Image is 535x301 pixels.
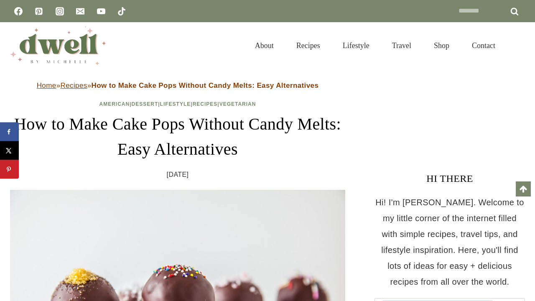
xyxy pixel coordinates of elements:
button: View Search Form [511,38,525,53]
a: YouTube [93,3,110,20]
h3: HI THERE [374,171,525,186]
img: DWELL by michelle [10,26,106,65]
a: Email [72,3,89,20]
span: | | | | [99,101,256,107]
a: Instagram [51,3,68,20]
a: Dessert [132,101,158,107]
a: About [244,31,285,60]
strong: How to Make Cake Pops Without Candy Melts: Easy Alternatives [92,82,319,89]
p: Hi! I'm [PERSON_NAME]. Welcome to my little corner of the internet filled with simple recipes, tr... [374,194,525,290]
time: [DATE] [167,168,189,181]
a: Scroll to top [516,181,531,196]
a: American [99,101,130,107]
a: Shop [423,31,461,60]
a: Recipes [61,82,87,89]
a: Travel [381,31,423,60]
h1: How to Make Cake Pops Without Candy Melts: Easy Alternatives [10,112,345,162]
a: Home [37,82,56,89]
a: Facebook [10,3,27,20]
a: TikTok [113,3,130,20]
a: Lifestyle [331,31,381,60]
a: Lifestyle [160,101,191,107]
a: Recipes [285,31,331,60]
nav: Primary Navigation [244,31,507,60]
a: Vegetarian [219,101,256,107]
a: Recipes [193,101,218,107]
span: » » [37,82,319,89]
a: Pinterest [31,3,47,20]
a: Contact [461,31,507,60]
